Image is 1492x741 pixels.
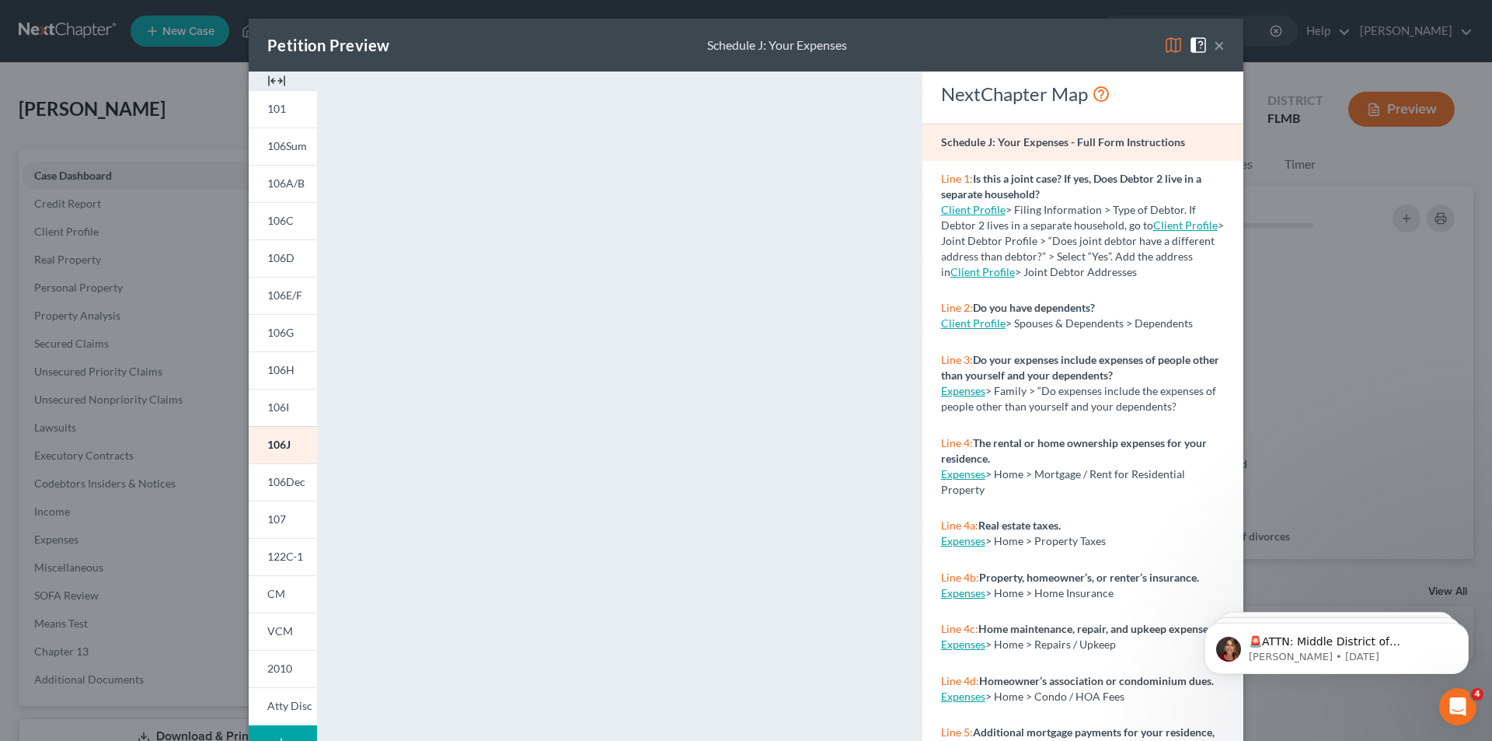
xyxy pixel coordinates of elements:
[941,353,1219,382] strong: Do your expenses include expenses of people other than yourself and your dependents?
[941,316,1006,330] a: Client Profile
[973,301,1095,314] strong: Do you have dependents?
[249,575,317,613] a: CM
[267,288,302,302] span: 106E/F
[267,512,286,526] span: 107
[267,34,389,56] div: Petition Preview
[979,674,1214,687] strong: Homeowner’s association or condominium dues.
[249,463,317,501] a: 106Dec
[267,438,291,451] span: 106J
[1439,688,1476,725] iframe: Intercom live chat
[249,277,317,314] a: 106E/F
[985,586,1114,599] span: > Home > Home Insurance
[941,436,973,449] span: Line 4:
[941,203,1006,216] a: Client Profile
[249,650,317,687] a: 2010
[985,638,1116,651] span: > Home > Repairs / Upkeep
[267,177,305,190] span: 106A/B
[1153,218,1218,232] a: Client Profile
[707,37,847,54] div: Schedule J: Your Expenses
[941,135,1185,149] strong: Schedule J: Your Expenses - Full Form Instructions
[941,586,985,599] a: Expenses
[941,172,1201,201] strong: Is this a joint case? If yes, Does Debtor 2 live in a separate household?
[267,587,285,600] span: CM
[941,638,985,651] a: Expenses
[249,687,317,725] a: Atty Disc
[1214,36,1225,54] button: ×
[267,139,307,152] span: 106Sum
[249,239,317,277] a: 106D
[267,624,293,638] span: VCM
[267,251,295,264] span: 106D
[267,72,286,90] img: expand-e0f6d898513216a626fdd78e52531dac95497ffd26381d4c15ee2fc46db09dca.svg
[1189,36,1208,54] img: help-close-5ba153eb36485ed6c1ea00a893f15db1cb9b99d6cae46e1a8edb6c62d00a1a76.svg
[249,389,317,426] a: 106I
[950,265,1015,278] a: Client Profile
[267,475,305,488] span: 106Dec
[941,384,1216,413] span: > Family > “Do expenses include the expenses of people other than yourself and your dependents?
[267,662,292,675] span: 2010
[941,353,973,366] span: Line 3:
[249,90,317,128] a: 101
[941,203,1196,232] span: > Filing Information > Type of Debtor. If Debtor 2 lives in a separate household, go to
[941,82,1225,107] div: NextChapter Map
[249,128,317,165] a: 106Sum
[267,550,303,563] span: 122C-1
[267,102,286,115] span: 101
[249,426,317,463] a: 106J
[985,534,1106,547] span: > Home > Property Taxes
[941,571,979,584] span: Line 4b:
[941,674,979,687] span: Line 4d:
[249,351,317,389] a: 106H
[1006,316,1193,330] span: > Spouses & Dependents > Dependents
[267,363,295,376] span: 106H
[249,202,317,239] a: 106C
[1471,688,1483,701] span: 4
[978,519,1061,532] strong: Real estate taxes.
[267,326,294,339] span: 106G
[941,384,985,397] a: Expenses
[267,214,294,227] span: 106C
[1164,36,1183,54] img: map-eea8200ae884c6f1103ae1953ef3d486a96c86aabb227e865a55264e3737af1f.svg
[941,436,1207,465] strong: The rental or home ownership expenses for your residence.
[978,622,1215,635] strong: Home maintenance, repair, and upkeep expenses.
[941,690,985,703] a: Expenses
[941,467,1185,496] span: > Home > Mortgage / Rent for Residential Property
[950,265,1137,278] span: > Joint Debtor Addresses
[267,400,289,414] span: 106I
[267,699,312,712] span: Atty Disc
[249,314,317,351] a: 106G
[941,172,973,185] span: Line 1:
[979,571,1199,584] strong: Property, homeowner’s, or renter’s insurance.
[941,622,978,635] span: Line 4c:
[1181,590,1492,699] iframe: Intercom notifications message
[249,165,317,202] a: 106A/B
[249,501,317,538] a: 107
[941,534,985,547] a: Expenses
[941,519,978,532] span: Line 4a:
[941,467,985,481] a: Expenses
[985,690,1124,703] span: > Home > Condo / HOA Fees
[941,725,973,739] span: Line 5:
[941,301,973,314] span: Line 2:
[249,613,317,650] a: VCM
[249,538,317,575] a: 122C-1
[941,218,1224,278] span: > Joint Debtor Profile > “Does joint debtor have a different address than debtor?” > Select “Yes”...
